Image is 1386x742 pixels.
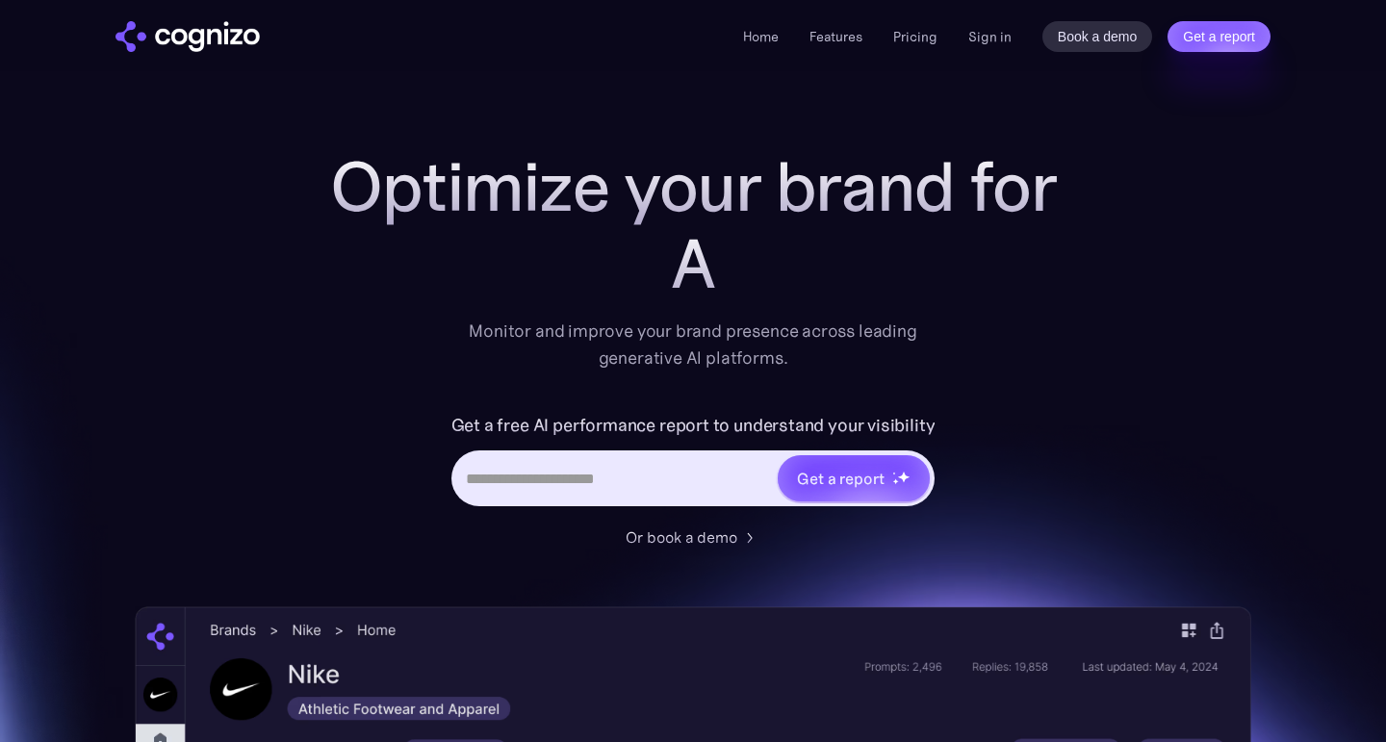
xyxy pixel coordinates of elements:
[892,472,895,474] img: star
[451,410,936,441] label: Get a free AI performance report to understand your visibility
[892,478,899,485] img: star
[456,318,930,371] div: Monitor and improve your brand presence across leading generative AI platforms.
[451,410,936,516] form: Hero URL Input Form
[897,471,910,483] img: star
[626,525,760,549] a: Or book a demo
[308,225,1078,302] div: A
[115,21,260,52] img: cognizo logo
[626,525,737,549] div: Or book a demo
[743,28,779,45] a: Home
[115,21,260,52] a: home
[776,453,932,503] a: Get a reportstarstarstar
[308,148,1078,225] h1: Optimize your brand for
[809,28,862,45] a: Features
[968,25,1012,48] a: Sign in
[1042,21,1153,52] a: Book a demo
[1168,21,1270,52] a: Get a report
[797,467,884,490] div: Get a report
[893,28,937,45] a: Pricing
